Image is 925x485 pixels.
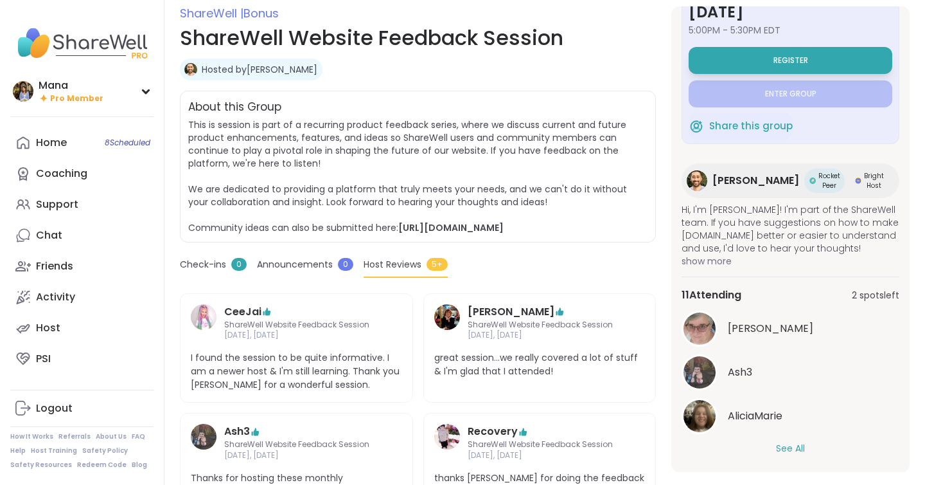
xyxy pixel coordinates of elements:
[852,289,899,302] span: 2 spots left
[13,81,33,102] img: Mana
[58,432,91,441] a: Referrals
[809,178,816,184] img: Rocket Peer
[10,343,154,374] a: PSI
[36,401,73,416] div: Logout
[689,80,892,107] button: Enter group
[468,330,613,341] span: [DATE], [DATE]
[10,313,154,343] a: Host
[10,251,154,282] a: Friends
[36,290,75,304] div: Activity
[855,178,861,184] img: Bright Host
[689,118,704,134] img: ShareWell Logomark
[191,424,216,450] img: Ash3
[10,220,154,251] a: Chat
[682,203,899,255] span: Hi, I'm [PERSON_NAME]! I'm part of the ShareWell team. If you have suggestions on how to make [DO...
[687,170,707,191] img: brett
[689,1,892,24] h3: [DATE]
[31,446,77,455] a: Host Training
[728,321,813,336] span: Susan
[427,258,448,271] span: 5+
[434,304,460,342] a: Judy
[10,393,154,424] a: Logout
[36,228,62,243] div: Chat
[10,282,154,313] a: Activity
[39,78,103,93] div: Mana
[765,89,816,99] span: Enter group
[398,221,504,234] a: [URL][DOMAIN_NAME]
[434,424,460,450] img: Recovery
[202,63,317,76] a: Hosted by[PERSON_NAME]
[257,258,333,271] span: Announcements
[180,23,656,53] h1: ShareWell Website Feedback Session
[864,171,884,190] span: Bright Host
[82,446,128,455] a: Safety Policy
[10,432,53,441] a: How It Works
[36,136,67,150] div: Home
[224,320,369,331] span: ShareWell Website Feedback Session
[338,258,353,271] span: 0
[180,5,243,21] span: ShareWell |
[468,320,613,331] span: ShareWell Website Feedback Session
[224,330,369,341] span: [DATE], [DATE]
[180,258,226,271] span: Check-ins
[10,21,154,66] img: ShareWell Nav Logo
[36,167,87,181] div: Coaching
[36,352,51,366] div: PSI
[191,424,216,461] a: Ash3
[434,304,460,330] img: Judy
[224,304,261,320] a: CeeJai
[10,158,154,189] a: Coaching
[224,450,369,461] span: [DATE], [DATE]
[728,365,752,380] span: Ash3
[468,450,613,461] span: [DATE], [DATE]
[96,432,127,441] a: About Us
[689,113,793,140] button: Share this group
[683,313,716,345] img: Susan
[188,99,281,116] h2: About this Group
[773,55,808,66] span: Register
[712,173,799,188] span: [PERSON_NAME]
[191,351,402,392] span: I found the session to be quite informative. I am a newer host & I'm still learning. Thank you [P...
[818,171,840,190] span: Rocket Peer
[188,118,627,234] span: This is session is part of a recurring product feedback series, where we discuss current and futu...
[50,93,103,104] span: Pro Member
[10,189,154,220] a: Support
[132,461,147,470] a: Blog
[468,304,554,320] a: [PERSON_NAME]
[683,356,716,389] img: Ash3
[36,259,73,273] div: Friends
[105,138,150,148] span: 8 Scheduled
[683,400,716,432] img: AliciaMarie
[682,255,899,268] span: show more
[10,446,26,455] a: Help
[364,258,421,271] span: Host Reviews
[682,311,899,347] a: Susan[PERSON_NAME]
[231,258,247,271] span: 0
[184,63,197,76] img: brett
[224,439,369,450] span: ShareWell Website Feedback Session
[191,304,216,330] img: CeeJai
[689,24,892,37] span: 5:00PM - 5:30PM EDT
[10,127,154,158] a: Home8Scheduled
[728,408,782,424] span: AliciaMarie
[682,354,899,390] a: Ash3Ash3
[77,461,127,470] a: Redeem Code
[434,424,460,461] a: Recovery
[434,351,646,378] span: great session...we really covered a lot of stuff & I'm glad that I attended!
[10,461,72,470] a: Safety Resources
[682,288,741,303] span: 11 Attending
[224,424,250,439] a: Ash3
[132,432,145,441] a: FAQ
[682,163,899,198] a: brett[PERSON_NAME]Rocket PeerRocket PeerBright HostBright Host
[191,304,216,342] a: CeeJai
[36,197,78,212] div: Support
[468,439,613,450] span: ShareWell Website Feedback Session
[709,119,793,134] span: Share this group
[468,424,518,439] a: Recovery
[682,398,899,434] a: AliciaMarieAliciaMarie
[36,321,60,335] div: Host
[689,47,892,74] button: Register
[776,442,805,455] button: See All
